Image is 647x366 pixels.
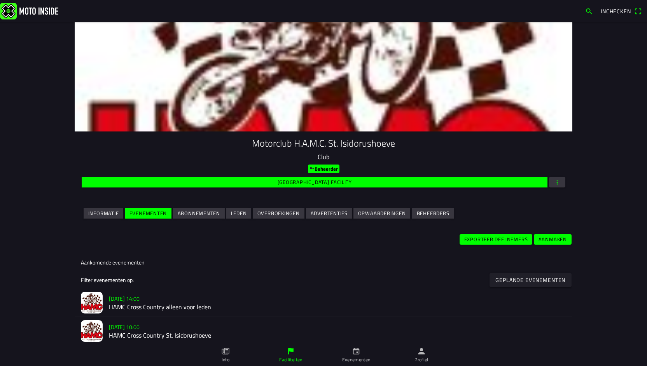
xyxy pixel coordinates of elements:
ion-button: Evenementen [125,208,171,219]
ion-icon: key [310,166,315,171]
ion-button: Exporteer deelnemers [460,234,532,245]
ion-button: Beheerders [412,208,454,219]
ion-button: Informatie [84,208,123,219]
ion-label: Filter evenementen op: [81,276,134,284]
ion-button: Leden [226,208,251,219]
ion-badge: Beheerder [308,165,339,173]
ion-button: Aanmaken [534,234,572,245]
ion-text: [DATE] 10:00 [109,323,140,331]
ion-label: Profiel [414,356,428,363]
ion-icon: paper [221,347,230,355]
ion-text: Geplande evenementen [496,277,566,282]
ion-button: Opwaarderingen [353,208,410,219]
img: EvUvFkHRCjUaanpzsrlNBQ29kRy5JbMqXp5WfhK8.jpeg [81,320,103,342]
ion-icon: flag [287,347,295,355]
ion-icon: person [417,347,426,355]
ion-label: Faciliteiten [279,356,302,363]
ion-button: [GEOGRAPHIC_DATA] facility [82,177,547,187]
ion-label: Aankomende evenementen [81,258,145,266]
ion-label: Evenementen [342,356,371,363]
h1: Motorclub H.A.M.C. St. Isidorushoeve [81,138,566,149]
ion-button: Advertenties [306,208,352,219]
h2: HAMC Cross Country St. Isidorushoeve [109,332,566,339]
p: Club [81,152,566,161]
ion-label: Info [222,356,229,363]
span: Inchecken [601,7,631,15]
img: IfAby9mKD8ktyPe5hoHROIXONCLjirIdTKIgzdDA.jpg [81,292,103,313]
ion-button: Overboekingen [253,208,304,219]
ion-button: Abonnementen [173,208,225,219]
ion-icon: calendar [352,347,360,355]
a: search [581,4,597,18]
h2: HAMC Cross Country alleen voor leden [109,303,566,311]
a: Incheckenqr scanner [597,4,645,18]
ion-text: [DATE] 14:00 [109,294,140,303]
